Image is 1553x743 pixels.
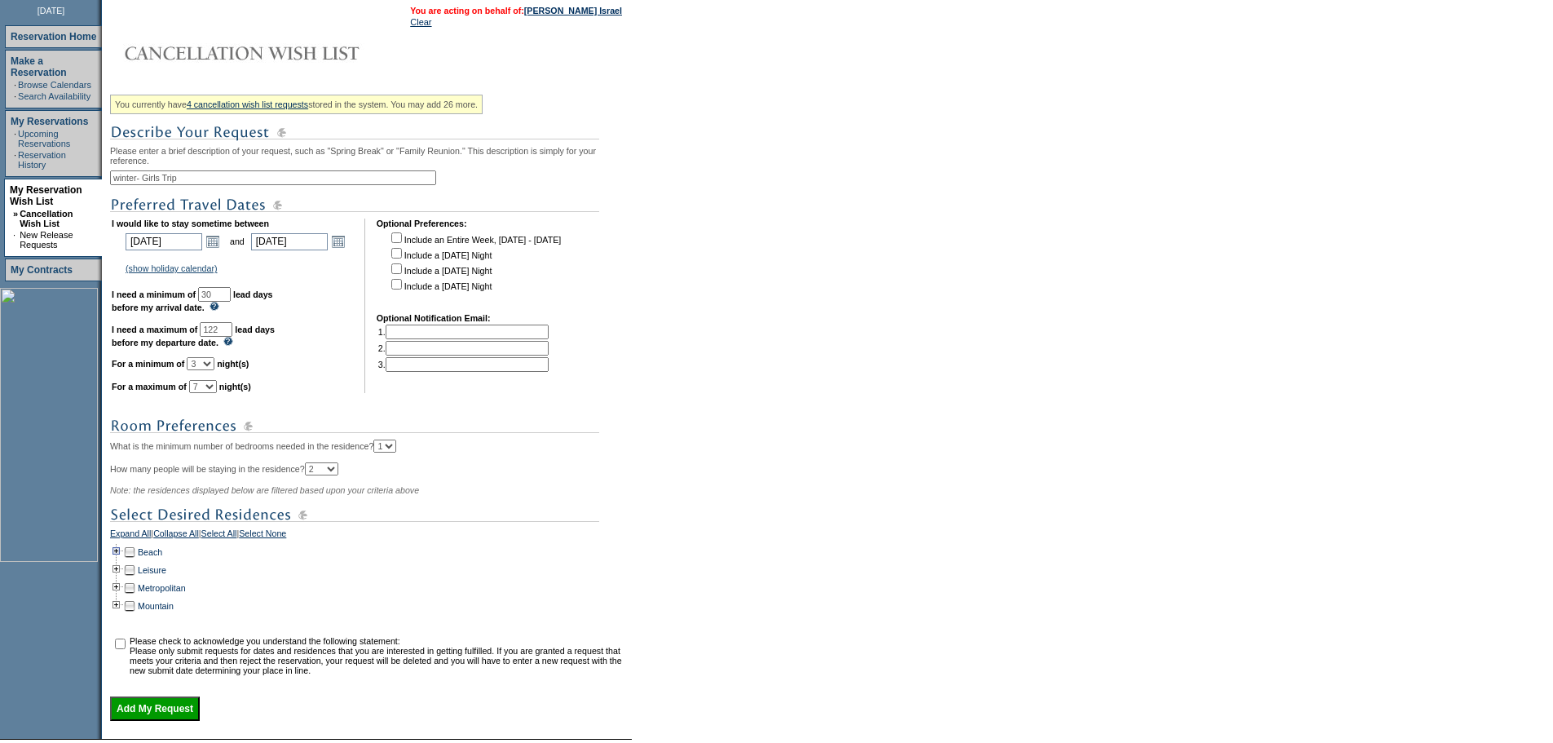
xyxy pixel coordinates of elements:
[388,230,561,302] td: Include an Entire Week, [DATE] - [DATE] Include a [DATE] Night Include a [DATE] Night Include a [...
[14,91,16,101] td: ·
[227,230,247,253] td: and
[217,359,249,369] b: night(s)
[219,382,251,391] b: night(s)
[11,55,67,78] a: Make a Reservation
[18,129,70,148] a: Upcoming Reservations
[410,17,431,27] a: Clear
[14,129,16,148] td: ·
[11,116,88,127] a: My Reservations
[11,31,96,42] a: Reservation Home
[110,697,200,721] input: Add My Request
[130,636,626,675] td: Please check to acknowledge you understand the following statement: Please only submit requests f...
[13,230,18,250] td: ·
[10,184,82,207] a: My Reservation Wish List
[112,290,273,312] b: lead days before my arrival date.
[204,232,222,250] a: Open the calendar popup.
[13,209,18,219] b: »
[112,359,184,369] b: For a minimum of
[110,89,628,721] div: Please enter a brief description of your request, such as "Spring Break" or "Family Reunion." Thi...
[251,233,328,250] input: Date format: M/D/Y. Shortcut keys: [T] for Today. [UP] or [.] for Next Day. [DOWN] or [,] for Pre...
[153,529,199,543] a: Collapse All
[110,529,628,543] div: | | |
[377,219,467,228] b: Optional Preferences:
[112,290,196,299] b: I need a minimum of
[410,6,622,15] span: You are acting on behalf of:
[112,219,269,228] b: I would like to stay sometime between
[378,341,549,356] td: 2.
[112,382,187,391] b: For a maximum of
[378,325,549,339] td: 1.
[20,209,73,228] a: Cancellation Wish List
[38,6,65,15] span: [DATE]
[110,37,436,69] img: Cancellation Wish List
[18,91,90,101] a: Search Availability
[110,485,419,495] span: Note: the residences displayed below are filtered based upon your criteria above
[110,95,483,114] div: You currently have stored in the system. You may add 26 more.
[20,230,73,250] a: New Release Requests
[138,565,166,575] a: Leisure
[110,529,151,543] a: Expand All
[11,264,73,276] a: My Contracts
[18,150,66,170] a: Reservation History
[138,601,174,611] a: Mountain
[126,233,202,250] input: Date format: M/D/Y. Shortcut keys: [T] for Today. [UP] or [.] for Next Day. [DOWN] or [,] for Pre...
[187,100,308,109] a: 4 cancellation wish list requests
[210,302,219,311] img: questionMark_lightBlue.gif
[14,150,16,170] td: ·
[239,529,286,543] a: Select None
[223,337,233,346] img: questionMark_lightBlue.gif
[126,263,218,273] a: (show holiday calendar)
[329,232,347,250] a: Open the calendar popup.
[524,6,622,15] a: [PERSON_NAME] Israel
[112,325,275,347] b: lead days before my departure date.
[378,357,549,372] td: 3.
[138,583,186,593] a: Metropolitan
[201,529,237,543] a: Select All
[377,313,491,323] b: Optional Notification Email:
[112,325,197,334] b: I need a maximum of
[14,80,16,90] td: ·
[138,547,162,557] a: Beach
[18,80,91,90] a: Browse Calendars
[110,416,599,436] img: subTtlRoomPreferences.gif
